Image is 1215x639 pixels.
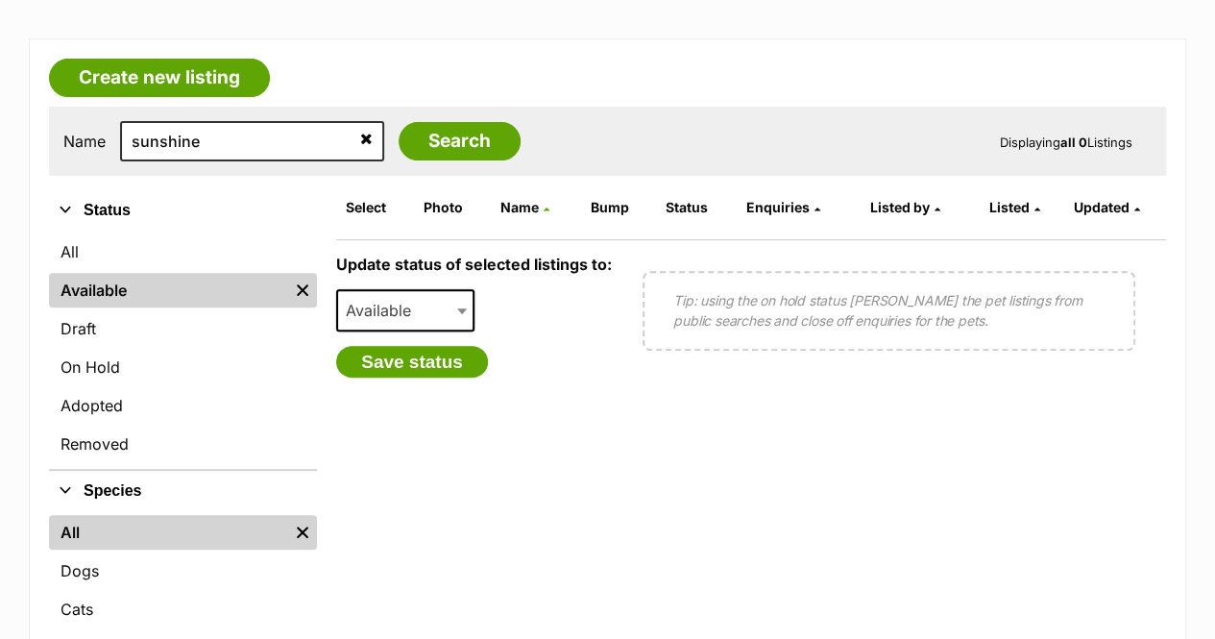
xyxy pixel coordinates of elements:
[336,346,488,379] button: Save status
[870,199,940,215] a: Listed by
[500,199,539,215] span: Name
[338,192,414,223] th: Select
[870,199,930,215] span: Listed by
[49,479,317,504] button: Species
[63,133,106,150] label: Name
[1074,199,1140,215] a: Updated
[1060,135,1087,150] strong: all 0
[989,199,1030,215] span: Listed
[49,592,317,627] a: Cats
[658,192,737,223] th: Status
[583,192,656,223] th: Bump
[1000,135,1132,150] span: Displaying Listings
[49,273,288,307] a: Available
[1074,199,1130,215] span: Updated
[49,234,317,269] a: All
[288,515,317,550] a: Remove filter
[49,427,317,461] a: Removed
[416,192,491,223] th: Photo
[49,198,317,223] button: Status
[49,388,317,423] a: Adopted
[989,199,1040,215] a: Listed
[673,290,1105,331] p: Tip: using the on hold status [PERSON_NAME] the pet listings from public searches and close off e...
[49,311,317,346] a: Draft
[49,515,288,550] a: All
[336,255,612,274] label: Update status of selected listings to:
[500,199,549,215] a: Name
[336,289,474,332] span: Available
[746,199,820,215] a: Enquiries
[49,553,317,588] a: Dogs
[49,231,317,469] div: Status
[49,59,270,97] a: Create new listing
[338,297,430,324] span: Available
[288,273,317,307] a: Remove filter
[399,122,521,160] input: Search
[49,350,317,384] a: On Hold
[746,199,810,215] span: translation missing: en.admin.listings.index.attributes.enquiries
